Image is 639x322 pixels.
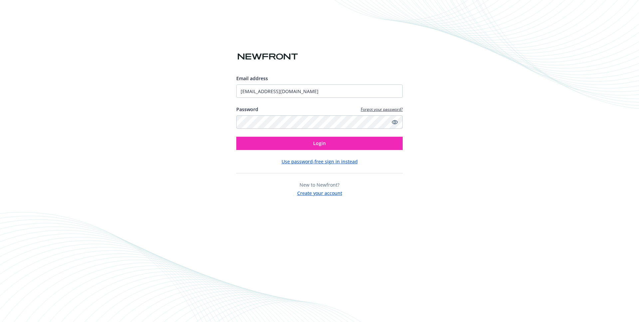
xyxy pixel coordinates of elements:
a: Forgot your password? [361,106,403,112]
span: Email address [236,75,268,81]
span: New to Newfront? [300,182,339,188]
button: Create your account [297,188,342,197]
span: Login [313,140,326,146]
input: Enter your password [236,115,403,129]
a: Show password [391,118,399,126]
label: Password [236,106,258,113]
button: Use password-free sign in instead [282,158,358,165]
input: Enter your email [236,84,403,98]
img: Newfront logo [236,51,299,63]
button: Login [236,137,403,150]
